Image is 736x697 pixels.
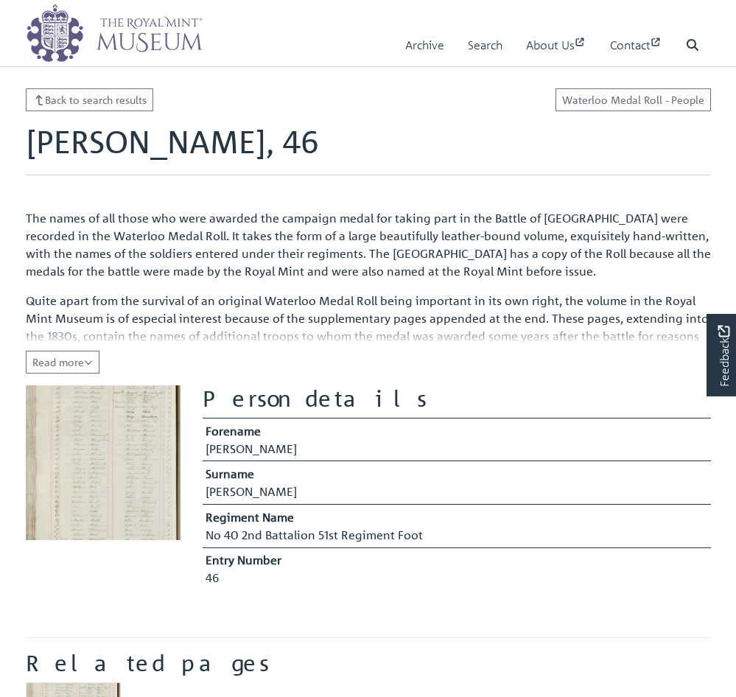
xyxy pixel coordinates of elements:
a: Back to search results [26,88,154,111]
span: Feedback [715,325,732,386]
h2: Related pages [26,650,711,676]
img: logo_wide.png [26,4,203,63]
a: Search [468,24,502,66]
button: Read all of the content [26,351,99,374]
span: The names of all those who were awarded the campaign medal for taking part in the Battle of [GEOG... [26,211,711,279]
td: [PERSON_NAME] [203,483,711,504]
a: Waterloo Medal Roll - People [555,88,711,111]
a: Contact [610,24,662,66]
a: Would you like to provide feedback? [707,314,736,396]
td: 46 [203,569,711,590]
th: Surname [203,460,711,483]
a: Archive [405,24,444,66]
h1: [PERSON_NAME], 46 [26,123,711,175]
th: Entry Number [203,547,711,570]
td: No 40 2nd Battalion 51st Regiment Foot [203,526,711,547]
h2: Person details [203,385,711,412]
img: Gill, Robert, 46 [26,385,181,540]
span: Read more [32,355,93,368]
th: Forename [203,418,711,440]
td: [PERSON_NAME] [203,440,711,461]
span: Quite apart from the survival of an original Waterloo Medal Roll being important in its own right... [26,293,709,396]
th: Regiment Name [203,504,711,526]
a: About Us [526,24,586,66]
